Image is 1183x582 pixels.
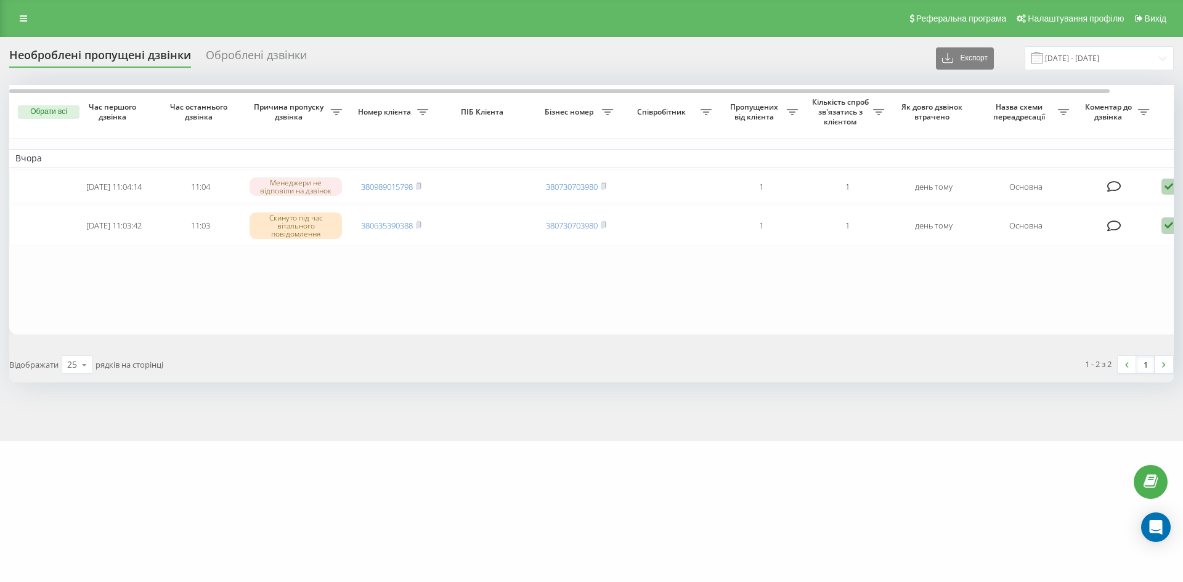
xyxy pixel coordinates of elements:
[250,212,342,240] div: Скинуто під час вітального повідомлення
[890,205,977,246] td: день тому
[1085,358,1112,370] div: 1 - 2 з 2
[445,107,522,117] span: ПІБ Клієнта
[167,102,234,121] span: Час останнього дзвінка
[1136,356,1155,373] a: 1
[18,105,79,119] button: Обрати всі
[361,181,413,192] a: 380989015798
[9,359,59,370] span: Відображати
[1141,512,1171,542] div: Open Intercom Messenger
[977,171,1075,203] td: Основна
[67,358,77,371] div: 25
[625,107,701,117] span: Співробітник
[936,47,994,70] button: Експорт
[1081,102,1138,121] span: Коментар до дзвінка
[9,49,191,68] div: Необроблені пропущені дзвінки
[81,102,147,121] span: Час першого дзвінка
[916,14,1007,23] span: Реферальна програма
[250,177,342,196] div: Менеджери не відповіли на дзвінок
[546,181,598,192] a: 380730703980
[890,171,977,203] td: день тому
[804,171,890,203] td: 1
[354,107,417,117] span: Номер клієнта
[157,171,243,203] td: 11:04
[718,205,804,246] td: 1
[206,49,307,68] div: Оброблені дзвінки
[71,205,157,246] td: [DATE] 11:03:42
[1145,14,1166,23] span: Вихід
[546,220,598,231] a: 380730703980
[718,171,804,203] td: 1
[361,220,413,231] a: 380635390388
[96,359,163,370] span: рядків на сторінці
[983,102,1058,121] span: Назва схеми переадресації
[71,171,157,203] td: [DATE] 11:04:14
[900,102,967,121] span: Як довго дзвінок втрачено
[804,205,890,246] td: 1
[1028,14,1124,23] span: Налаштування профілю
[977,205,1075,246] td: Основна
[250,102,331,121] span: Причина пропуску дзвінка
[724,102,787,121] span: Пропущених від клієнта
[810,97,873,126] span: Кількість спроб зв'язатись з клієнтом
[539,107,602,117] span: Бізнес номер
[157,205,243,246] td: 11:03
